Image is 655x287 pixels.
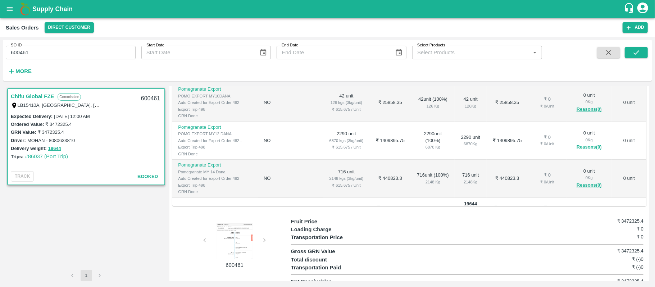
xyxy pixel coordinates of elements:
[460,103,481,109] div: 126 Kg
[572,168,606,190] div: 0 unit
[178,205,189,210] b: Total
[417,144,449,150] div: 6870 Kg
[178,86,252,93] p: Pomegranate Export
[417,103,449,109] div: 126 Kg
[291,278,379,286] p: Net Receivables
[178,131,252,137] div: POMO EXPORT MY12 DANA
[417,179,449,185] div: 2148 Kg
[18,102,245,108] label: LB15410A, [GEOGRAPHIC_DATA], [GEOGRAPHIC_DATA], [GEOGRAPHIC_DATA], [GEOGRAPHIC_DATA]
[414,48,528,57] input: Select Products
[583,205,595,210] b: 0 Kgs
[256,46,270,59] button: Choose date
[585,256,643,263] h6: ₹ (-)0
[460,141,481,147] div: 6870 Kg
[329,182,363,188] div: ₹ 615.675 / Unit
[58,93,81,101] p: Commission
[178,93,252,99] div: POMO EXPORT MY10DANA
[534,103,561,109] div: ₹ 0 / Unit
[487,84,528,122] td: ₹ 25858.35
[534,134,561,141] div: ₹ 0
[369,122,411,160] td: ₹ 1409895.75
[612,160,646,198] td: 0 unit
[572,143,606,151] button: Reasons(0)
[141,46,254,59] input: Start Date
[6,23,39,32] div: Sales Orders
[1,1,18,17] button: open drawer
[258,122,323,160] td: NO
[178,188,252,195] div: GRN Done
[178,124,252,131] p: Pomegranate Export
[323,122,369,160] td: 2290 unit
[377,205,403,210] b: ₹ 3472325.4
[11,146,47,151] label: Delivery weight:
[369,84,411,122] td: ₹ 25858.35
[572,130,606,151] div: 0 unit
[27,138,75,143] label: MOHAN - 8080633810
[178,151,252,157] div: GRN Done
[11,138,26,143] label: Driver:
[572,137,606,143] div: 0 Kg
[282,42,298,48] label: End Date
[32,5,73,13] b: Supply Chain
[460,172,481,185] div: 716 unit
[291,247,379,255] p: Gross GRN Value
[494,205,520,210] b: ₹ 3472325.4
[291,225,379,233] p: Loading Charge
[585,218,643,225] h6: ₹ 3472325.4
[11,42,22,48] label: SO ID
[636,1,649,17] div: account of current user
[137,90,164,107] div: 600461
[534,96,561,103] div: ₹ 0
[572,105,606,114] button: Reasons(0)
[572,174,606,181] div: 0 Kg
[258,160,323,198] td: NO
[11,92,54,101] a: Chifu Global FZE
[178,137,252,151] div: Auto Created for Export Order 482 - Export Trip 498
[329,144,363,150] div: ₹ 615.675 / Unit
[25,154,68,159] a: #86037 (Port Trip)
[572,92,606,114] div: 0 unit
[323,84,369,122] td: 42 unit
[612,84,646,122] td: 0 unit
[11,129,36,135] label: GRN Value:
[329,106,363,113] div: ₹ 615.675 / Unit
[208,261,261,269] p: 600461
[54,114,90,119] label: [DATE] 12:00 AM
[572,99,606,105] div: 0 Kg
[11,122,44,127] label: Ordered Value:
[291,233,379,241] p: Transportation Price
[624,3,636,15] div: customer-support
[417,131,449,151] div: 2290 unit ( 100 %)
[6,65,33,77] button: More
[137,174,158,179] span: Booked
[417,42,445,48] label: Select Products
[32,4,624,14] a: Supply Chain
[45,22,94,33] button: Select DC
[392,46,406,59] button: Choose date
[585,264,643,271] h6: ₹ (-)0
[6,46,136,59] input: Enter SO ID
[11,114,53,119] label: Expected Delivery :
[277,46,389,59] input: End Date
[572,181,606,190] button: Reasons(0)
[178,99,252,113] div: Auto Created for Export Order 482 - Export Trip 498
[421,205,444,210] b: 19644 Kgs
[329,175,363,182] div: 2148 kgs (3kg/unit)
[15,68,32,74] strong: More
[178,113,252,119] div: GRN Done
[534,172,561,179] div: ₹ 0
[534,179,561,185] div: ₹ 0 / Unit
[623,205,635,210] b: 0 Kgs
[534,141,561,147] div: ₹ 0 / Unit
[585,233,643,241] h6: ₹ 0
[258,84,323,122] td: NO
[178,169,252,175] div: Pomegranate MY 14 Dana
[460,134,481,147] div: 2290 unit
[45,122,72,127] label: ₹ 3472325.4
[530,48,540,57] button: Open
[623,22,648,33] button: Add
[81,270,92,281] button: page 1
[178,175,252,188] div: Auto Created for Export Order 482 - Export Trip 498
[323,160,369,198] td: 716 unit
[585,247,643,255] h6: ₹ 3472325.4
